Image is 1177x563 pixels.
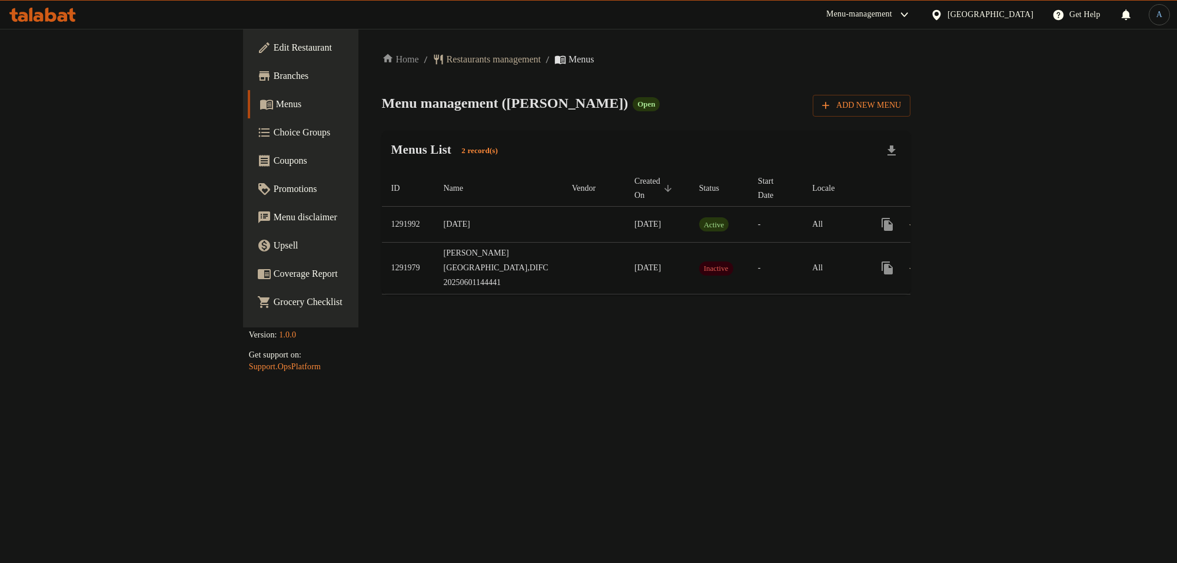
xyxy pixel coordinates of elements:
[634,220,661,228] span: [DATE]
[433,52,541,67] a: Restaurants management
[699,181,734,196] span: Status
[699,218,729,231] span: Active
[803,207,864,243] td: All
[391,141,506,160] h2: Menus List
[1156,8,1162,21] span: A
[274,125,430,140] span: Choice Groups
[274,210,430,224] span: Menu disclaimer
[822,98,901,113] span: Add New Menu
[434,243,563,294] td: [PERSON_NAME][GEOGRAPHIC_DATA],DIFC 20250601144441
[249,350,301,359] span: Get support on:
[947,8,1033,21] div: [GEOGRAPHIC_DATA]
[699,261,733,275] span: Inactive
[454,145,505,157] span: 2 record(s)
[274,239,430,253] span: Upsell
[248,288,440,316] a: Grocery Checklist
[699,217,729,231] div: Active
[274,41,430,55] span: Edit Restaurant
[826,8,892,22] div: Menu-management
[249,330,277,339] span: Version:
[274,182,430,196] span: Promotions
[382,171,996,294] table: enhanced table
[274,154,430,168] span: Coupons
[633,99,660,109] span: Open
[248,203,440,231] a: Menu disclaimer
[749,243,803,294] td: -
[248,62,440,90] a: Branches
[248,147,440,175] a: Coupons
[634,263,661,272] span: [DATE]
[248,90,440,118] a: Menus
[249,362,321,371] a: Support.OpsPlatform
[572,181,611,196] span: Vendor
[447,52,541,67] span: Restaurants management
[873,210,902,239] button: more
[434,207,563,243] td: [DATE]
[813,95,910,117] button: Add New Menu
[279,330,296,339] span: 1.0.0
[864,171,996,207] th: Actions
[812,181,850,196] span: Locale
[454,142,505,161] div: Total records count
[902,254,930,282] button: Change Status
[274,69,430,83] span: Branches
[382,52,911,67] nav: breadcrumb
[248,175,440,203] a: Promotions
[803,243,864,294] td: All
[382,95,629,111] span: Menu management ( [PERSON_NAME] )
[274,295,430,309] span: Grocery Checklist
[248,231,440,260] a: Upsell
[248,118,440,147] a: Choice Groups
[248,260,440,288] a: Coverage Report
[877,137,906,165] div: Export file
[758,174,789,203] span: Start Date
[274,267,430,281] span: Coverage Report
[873,254,902,282] button: more
[568,52,594,67] span: Menus
[546,52,550,67] li: /
[276,97,430,111] span: Menus
[749,207,803,243] td: -
[633,97,660,111] div: Open
[391,181,415,196] span: ID
[248,34,440,62] a: Edit Restaurant
[444,181,478,196] span: Name
[634,174,676,203] span: Created On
